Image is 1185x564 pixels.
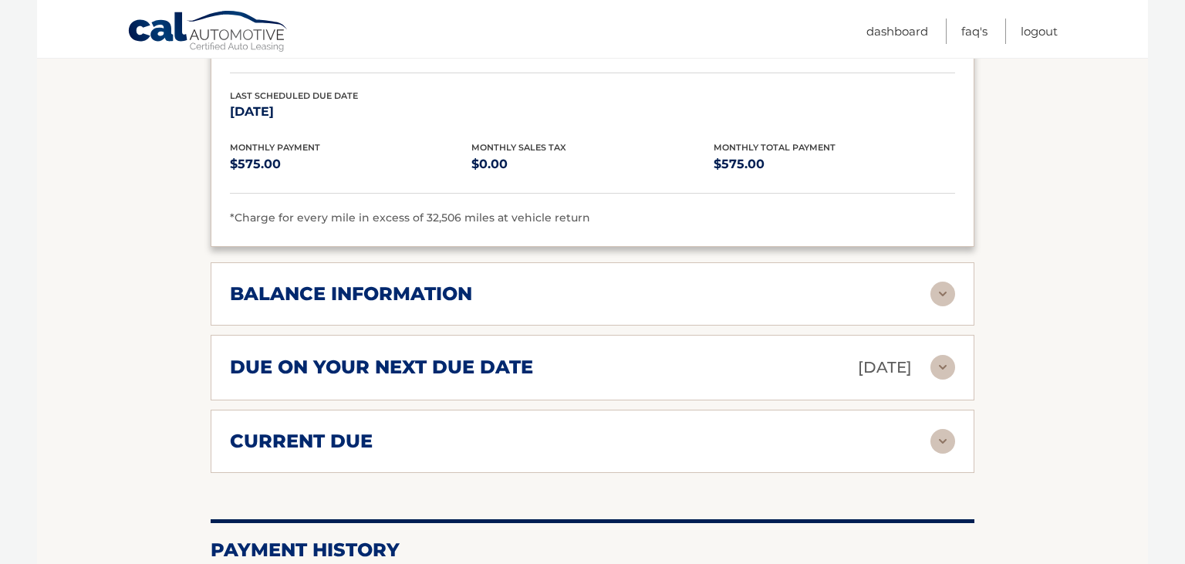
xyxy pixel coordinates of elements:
span: Last Scheduled Due Date [230,90,358,101]
span: Monthly Sales Tax [471,142,566,153]
h2: current due [230,430,373,453]
p: [DATE] [858,354,912,381]
a: Cal Automotive [127,10,289,55]
span: Monthly Payment [230,142,320,153]
img: accordion-rest.svg [930,282,955,306]
p: $575.00 [230,154,471,175]
h2: Payment History [211,539,974,562]
a: FAQ's [961,19,987,44]
img: accordion-rest.svg [930,355,955,380]
p: $575.00 [714,154,955,175]
img: accordion-rest.svg [930,429,955,454]
p: $0.00 [471,154,713,175]
span: Monthly Total Payment [714,142,836,153]
h2: balance information [230,282,472,306]
p: [DATE] [230,101,471,123]
span: *Charge for every mile in excess of 32,506 miles at vehicle return [230,211,590,225]
a: Logout [1021,19,1058,44]
a: Dashboard [866,19,928,44]
h2: due on your next due date [230,356,533,379]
